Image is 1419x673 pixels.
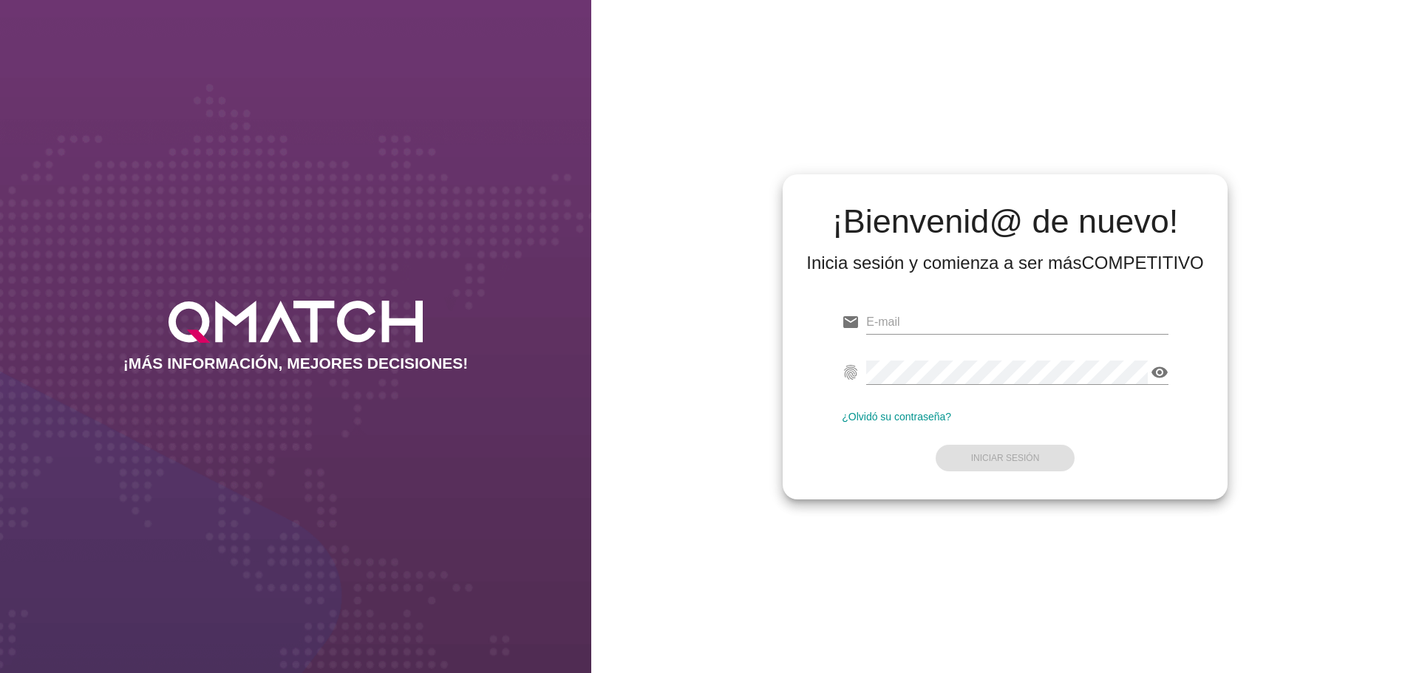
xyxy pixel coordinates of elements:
[1151,363,1168,381] i: visibility
[842,313,860,331] i: email
[123,355,469,372] h2: ¡MÁS INFORMACIÓN, MEJORES DECISIONES!
[1081,253,1203,273] strong: COMPETITIVO
[842,363,860,381] i: fingerprint
[866,310,1168,334] input: E-mail
[806,251,1204,275] div: Inicia sesión y comienza a ser más
[806,204,1204,239] h2: ¡Bienvenid@ de nuevo!
[842,411,951,423] a: ¿Olvidó su contraseña?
